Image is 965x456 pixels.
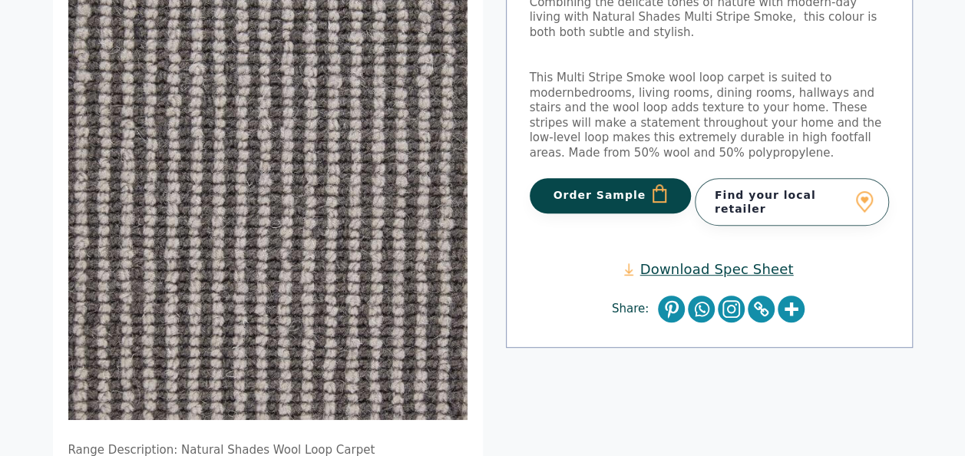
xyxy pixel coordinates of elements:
a: More [778,296,805,322]
a: Whatsapp [688,296,715,322]
span: Share: [612,302,656,317]
a: Find your local retailer [695,178,889,226]
a: Pinterest [658,296,685,322]
button: Order Sample [530,178,692,213]
a: Download Spec Sheet [624,260,793,278]
span: bedrooms, living rooms, dining rooms, hallways and stairs and the wool loop adds texture to your ... [530,86,881,160]
a: Copy Link [748,296,775,322]
span: This Multi Stripe Smoke wool loop carpet is suited to modern [530,71,832,100]
a: Instagram [718,296,745,322]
